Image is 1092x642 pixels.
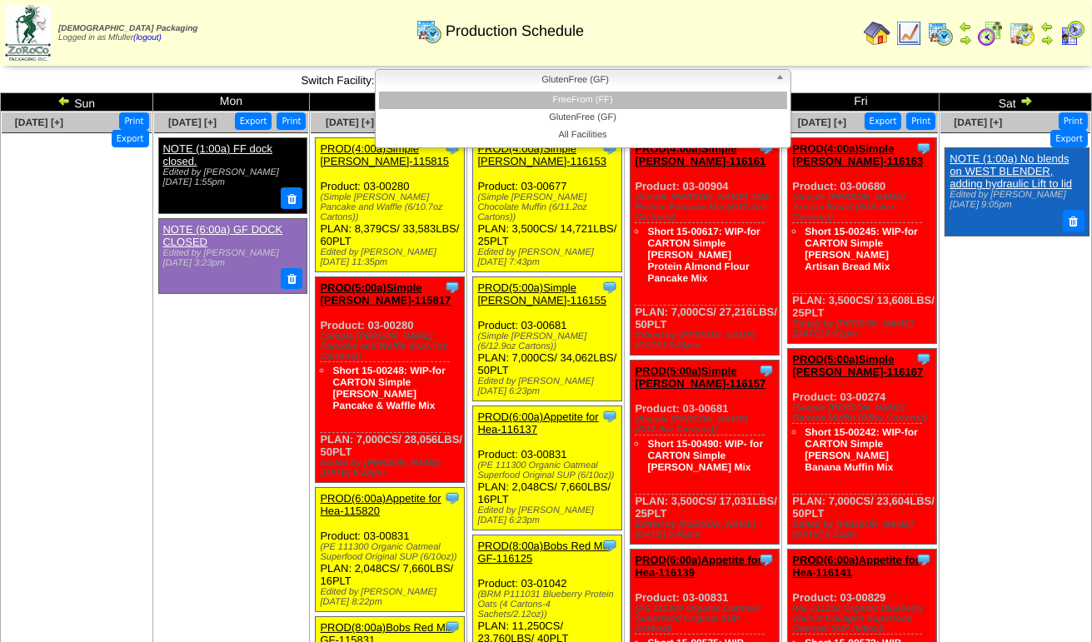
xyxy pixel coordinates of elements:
button: Print [277,112,306,130]
a: (logout) [133,33,162,42]
div: (Simple [PERSON_NAME] Banana Muffin (6/9oz Cartons)) [792,403,936,423]
button: Delete Note [281,268,302,290]
a: PROD(5:00a)Simple [PERSON_NAME]-115817 [320,281,451,306]
img: calendarprod.gif [416,17,442,44]
div: Edited by [PERSON_NAME] [DATE] 8:22pm [320,458,464,478]
div: (PE 111300 Organic Oatmeal Superfood Original SUP (6/10oz)) [635,604,779,634]
a: PROD(6:00a)Appetite for Hea-115820 [320,492,441,517]
div: Edited by [PERSON_NAME] [DATE] 9:05pm [950,190,1083,210]
div: Edited by [PERSON_NAME] [DATE] 6:23pm [477,505,621,525]
button: Print [1059,112,1088,130]
img: Tooltip [444,279,461,296]
img: calendarblend.gif [977,20,1004,47]
div: (Simple [PERSON_NAME] Artisan Bread (6/10.4oz Cartons)) [792,192,936,222]
a: PROD(8:00a)Bobs Red Mill GF-116125 [477,540,610,565]
img: arrowleft.gif [959,20,972,33]
img: calendarinout.gif [1009,20,1035,47]
img: Tooltip [444,490,461,506]
td: Fri [782,93,940,112]
a: [DATE] [+] [326,117,374,128]
button: Export [112,130,149,147]
span: Production Schedule [446,22,584,40]
div: (PE 111300 Organic Oatmeal Superfood Original SUP (6/10oz)) [320,542,464,562]
img: Tooltip [758,551,775,568]
div: Edited by [PERSON_NAME] [DATE] 11:35pm [320,247,464,267]
div: Edited by [PERSON_NAME] [DATE] 6:51pm [792,319,936,339]
img: Tooltip [601,279,618,296]
div: (PE 111300 Organic Oatmeal Superfood Original SUP (6/10oz)) [477,460,621,480]
img: arrowleft.gif [1040,20,1054,33]
div: Edited by [PERSON_NAME] [DATE] 3:23pm [163,248,302,268]
td: Sun [1,93,153,112]
div: Product: 03-00681 PLAN: 7,000CS / 34,062LBS / 50PLT [473,277,622,401]
a: PROD(6:00a)Appetite for Hea-116139 [635,554,761,579]
li: All Facilities [379,127,787,144]
div: Edited by [PERSON_NAME] [DATE] 8:22pm [320,587,464,607]
div: (Simple [PERSON_NAME] Chocolate Muffin (6/11.2oz Cartons)) [477,192,621,222]
a: PROD(5:00a)Simple [PERSON_NAME]-116157 [635,365,765,390]
div: (Simple [PERSON_NAME] JAW Protein Pancake Mix (6/10.4oz Cartons)) [635,192,779,222]
img: home.gif [864,20,890,47]
span: [DEMOGRAPHIC_DATA] Packaging [58,24,197,33]
img: arrowleft.gif [57,94,71,107]
div: Product: 03-00274 PLAN: 7,000CS / 23,604LBS / 50PLT [788,349,937,545]
td: Sat [940,93,1092,112]
img: arrowright.gif [959,33,972,47]
div: Product: 03-00680 PLAN: 3,500CS / 13,608LBS / 25PLT [788,138,937,344]
div: (PE 111318 Organic Blueberry Walnut Collagen Superfood Oatmeal SUP (6/8oz)) [792,604,936,634]
button: Export [1050,130,1088,147]
a: Short 15-00490: WIP- for CARTON Simple [PERSON_NAME] Mix [647,438,763,473]
a: PROD(4:00a)Simple [PERSON_NAME]-116153 [477,142,606,167]
img: Tooltip [915,351,932,367]
a: [DATE] [+] [15,117,63,128]
img: arrowright.gif [1020,94,1033,107]
li: GlutenFree (GF) [379,109,787,127]
img: Tooltip [601,408,618,425]
a: [DATE] [+] [798,117,846,128]
button: Print [906,112,935,130]
div: Product: 03-00904 PLAN: 7,000CS / 27,216LBS / 50PLT [631,138,780,356]
img: Tooltip [915,140,932,157]
li: FreeFrom (FF) [379,92,787,109]
a: PROD(6:00a)Appetite for Hea-116137 [477,411,598,435]
div: Edited by [PERSON_NAME] [DATE] 6:23pm [477,376,621,396]
div: Product: 03-00831 PLAN: 2,048CS / 7,660LBS / 16PLT [473,406,622,530]
button: Export [865,112,902,130]
div: Edited by [PERSON_NAME] [DATE] 6:45pm [635,520,779,540]
button: Export [235,112,272,130]
a: PROD(5:00a)Simple [PERSON_NAME]-116155 [477,281,606,306]
a: [DATE] [+] [168,117,217,128]
img: arrowright.gif [1040,33,1054,47]
a: PROD(4:00a)Simple [PERSON_NAME]-116161 [635,142,765,167]
div: (Simple [PERSON_NAME] (6/12.9oz Cartons)) [477,331,621,351]
a: NOTE (1:00a) FF dock closed. [163,142,272,167]
div: (Simple [PERSON_NAME] Pancake and Waffle (6/10.7oz Cartons)) [320,192,464,222]
a: Short 15-00245: WIP-for CARTON Simple [PERSON_NAME] Artisan Bread Mix [805,226,917,272]
img: Tooltip [758,362,775,379]
img: calendarprod.gif [927,20,954,47]
img: Tooltip [601,537,618,554]
div: Edited by [PERSON_NAME] [DATE] 1:55pm [163,167,302,187]
div: Product: 03-00681 PLAN: 3,500CS / 17,031LBS / 25PLT [631,361,780,545]
a: PROD(5:00a)Simple [PERSON_NAME]-116167 [792,353,923,378]
a: Short 15-00248: WIP-for CARTON Simple [PERSON_NAME] Pancake & Waffle Mix [332,365,445,411]
span: [DATE] [+] [954,117,1002,128]
img: zoroco-logo-small.webp [5,5,51,61]
div: Edited by [PERSON_NAME] [DATE] 6:44pm [635,331,779,351]
div: Edited by [PERSON_NAME] [DATE] 6:51pm [792,520,936,540]
img: Tooltip [444,619,461,635]
button: Delete Note [281,187,302,209]
a: NOTE (6:00a) GF DOCK CLOSED [163,223,283,248]
div: (BRM P111031 Blueberry Protein Oats (4 Cartons-4 Sachets/2.12oz)) [477,590,621,620]
div: Product: 03-00677 PLAN: 3,500CS / 14,721LBS / 25PLT [473,138,622,272]
span: Logged in as Mfuller [58,24,197,42]
button: Delete Note [1063,210,1085,231]
div: (Simple [PERSON_NAME] (6/12.9oz Cartons)) [635,415,779,435]
a: Short 15-00617: WIP-for CARTON Simple [PERSON_NAME] Protein Almond Flour Pancake Mix [647,226,760,284]
img: Tooltip [915,551,932,568]
td: Tue [310,93,467,112]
